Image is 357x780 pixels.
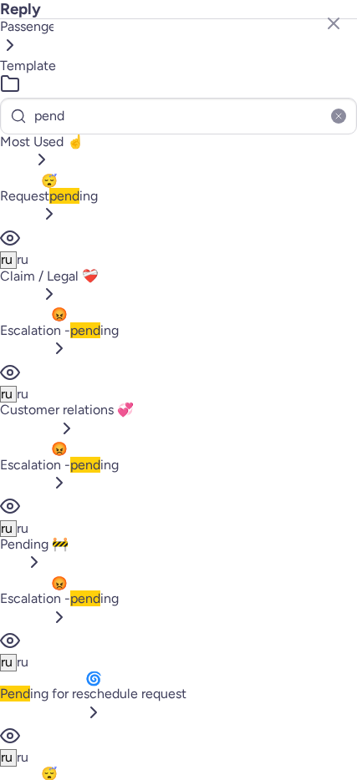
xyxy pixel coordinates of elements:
[70,590,100,606] span: pend
[17,386,28,402] span: ru
[51,441,68,457] span: 😡
[17,520,28,536] span: ru
[17,654,28,670] span: ru
[41,173,58,189] span: 😴
[49,188,79,204] span: pend
[17,749,28,765] span: ru
[85,671,102,686] span: 🌀
[70,457,100,473] span: pend
[51,575,68,591] span: 😡
[70,322,100,338] span: pend
[51,306,68,322] span: 😡
[17,251,28,267] span: ru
